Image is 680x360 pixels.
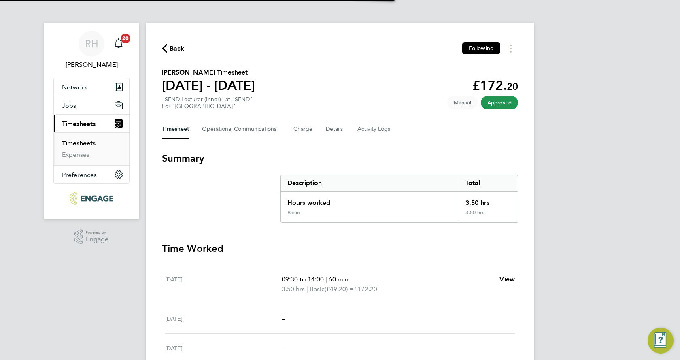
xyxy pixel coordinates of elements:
h3: Summary [162,152,518,165]
button: Timesheets Menu [504,42,518,55]
div: Total [459,175,518,191]
span: Basic [310,284,325,294]
span: | [306,285,308,293]
div: Timesheets [54,132,129,165]
img: ncclondon-logo-retina.png [70,192,113,205]
a: RH[PERSON_NAME] [53,31,130,70]
div: Summary [280,175,518,223]
div: Description [281,175,459,191]
span: | [325,275,327,283]
app-decimal: £172. [472,78,518,93]
span: Following [469,45,494,52]
span: 3.50 hrs [282,285,305,293]
span: £172.20 [354,285,377,293]
a: View [499,275,515,284]
button: Timesheets [54,115,129,132]
a: 20 [110,31,127,57]
div: Basic [287,209,300,216]
div: [DATE] [165,314,282,324]
h2: [PERSON_NAME] Timesheet [162,68,255,77]
a: Timesheets [62,139,96,147]
span: Preferences [62,171,97,179]
span: – [282,344,285,352]
span: 20 [507,81,518,92]
span: 60 min [329,275,348,283]
span: – [282,315,285,322]
span: Timesheets [62,120,96,128]
nav: Main navigation [44,23,139,219]
button: Charge [293,119,313,139]
div: [DATE] [165,275,282,294]
span: Powered by [86,229,108,236]
a: Powered byEngage [74,229,109,245]
button: Activity Logs [357,119,391,139]
span: RH [85,38,98,49]
span: This timesheet has been approved. [481,96,518,109]
div: 3.50 hrs [459,192,518,209]
span: Richard Harris [53,60,130,70]
span: This timesheet was manually created. [447,96,478,109]
button: Operational Communications [202,119,280,139]
button: Engage Resource Center [648,328,674,354]
span: 20 [121,34,130,43]
button: Preferences [54,166,129,183]
div: "SEND Lecturer (Inner)" at "SEND" [162,96,253,110]
button: Jobs [54,96,129,114]
span: View [499,275,515,283]
span: 09:30 to 14:00 [282,275,324,283]
div: 3.50 hrs [459,209,518,222]
div: For "[GEOGRAPHIC_DATA]" [162,103,253,110]
span: Back [170,44,185,53]
span: Engage [86,236,108,243]
span: Network [62,83,87,91]
button: Back [162,43,185,53]
div: Hours worked [281,192,459,209]
button: Timesheet [162,119,189,139]
button: Following [462,42,500,54]
h3: Time Worked [162,242,518,255]
h1: [DATE] - [DATE] [162,77,255,94]
div: [DATE] [165,343,282,353]
a: Go to home page [53,192,130,205]
button: Details [326,119,344,139]
button: Network [54,78,129,96]
span: Jobs [62,102,76,109]
span: (£49.20) = [325,285,354,293]
a: Expenses [62,151,89,158]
